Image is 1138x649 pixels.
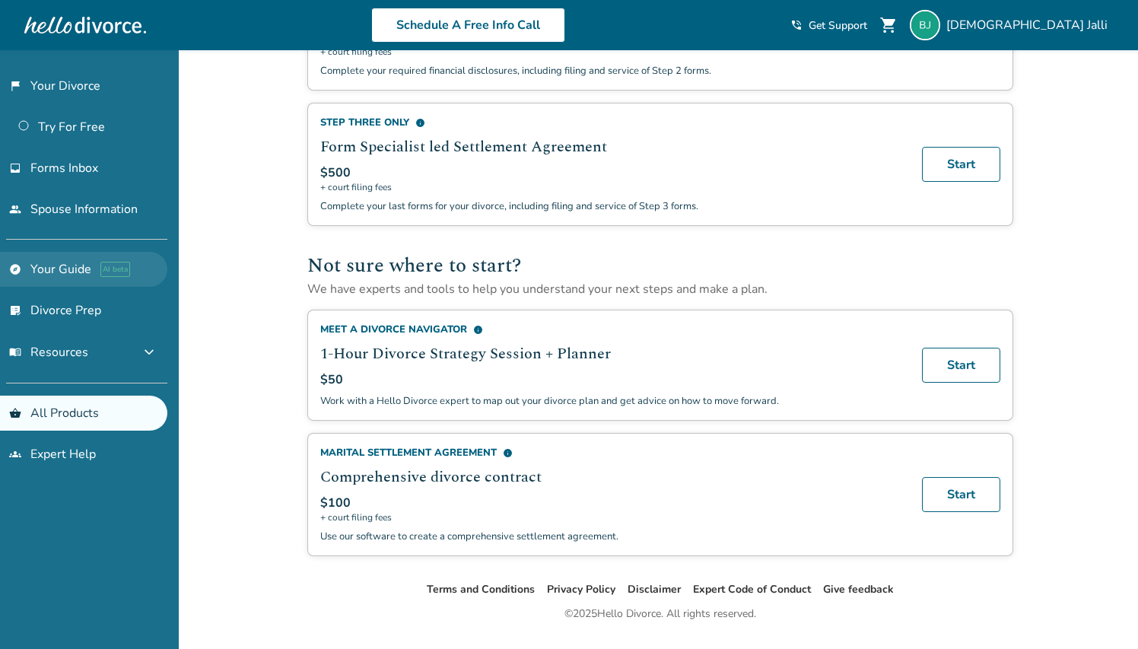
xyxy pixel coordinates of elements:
a: Start [922,147,1000,182]
span: Get Support [809,18,867,33]
li: Disclaimer [628,581,681,599]
span: $50 [320,371,343,388]
span: $500 [320,164,351,181]
a: Privacy Policy [547,582,615,597]
iframe: Chat Widget [1062,576,1138,649]
p: Work with a Hello Divorce expert to map out your divorce plan and get advice on how to move forward. [320,394,904,408]
span: expand_more [140,343,158,361]
span: shopping_basket [9,407,21,419]
h2: Comprehensive divorce contract [320,466,904,488]
span: flag_2 [9,80,21,92]
span: + court filing fees [320,511,904,523]
h2: 1-Hour Divorce Strategy Session + Planner [320,342,904,365]
span: inbox [9,162,21,174]
span: info [503,448,513,458]
p: Complete your last forms for your divorce, including filing and service of Step 3 forms. [320,199,904,213]
h2: Form Specialist led Settlement Agreement [320,135,904,158]
div: Marital Settlement Agreement [320,446,904,460]
a: Expert Code of Conduct [693,582,811,597]
img: bhagavan.jalli@outlook.com [910,10,940,40]
span: info [415,118,425,128]
div: Meet a Divorce Navigator [320,323,904,336]
a: Start [922,477,1000,512]
span: $100 [320,495,351,511]
div: © 2025 Hello Divorce. All rights reserved. [564,605,756,623]
span: phone_in_talk [790,19,803,31]
a: Schedule A Free Info Call [371,8,565,43]
span: Forms Inbox [30,160,98,177]
span: AI beta [100,262,130,277]
a: Start [922,348,1000,383]
p: We have experts and tools to help you understand your next steps and make a plan. [307,281,1013,297]
span: explore [9,263,21,275]
a: phone_in_talkGet Support [790,18,867,33]
a: Terms and Conditions [427,582,535,597]
span: [DEMOGRAPHIC_DATA] Jalli [946,17,1114,33]
span: shopping_cart [879,16,898,34]
span: menu_book [9,346,21,358]
div: Step Three Only [320,116,904,129]
span: info [473,325,483,335]
p: Complete your required financial disclosures, including filing and service of Step 2 forms. [320,64,904,78]
span: + court filing fees [320,181,904,193]
p: Use our software to create a comprehensive settlement agreement. [320,530,904,543]
span: people [9,203,21,215]
span: groups [9,448,21,460]
h2: Not sure where to start? [307,250,1013,281]
span: list_alt_check [9,304,21,317]
li: Give feedback [823,581,894,599]
span: Resources [9,344,88,361]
